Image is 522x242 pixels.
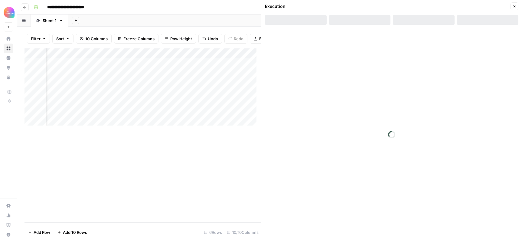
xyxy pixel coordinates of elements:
button: Undo [198,34,222,44]
button: 10 Columns [76,34,112,44]
a: Usage [4,211,13,220]
a: Home [4,34,13,44]
img: Alliance Logo [4,7,15,18]
a: Opportunities [4,63,13,73]
span: Add Row [34,229,50,235]
a: Insights [4,53,13,63]
button: Row Height [161,34,196,44]
button: Help + Support [4,230,13,240]
button: Add 10 Rows [54,227,91,237]
button: Add Row [24,227,54,237]
div: Sheet 1 [43,18,57,24]
span: Redo [234,36,243,42]
button: Redo [224,34,247,44]
span: Sort [56,36,64,42]
span: Freeze Columns [123,36,155,42]
a: Your Data [4,73,13,82]
div: 10/10 Columns [224,227,261,237]
a: Sheet 1 [31,15,68,27]
span: Filter [31,36,41,42]
span: 10 Columns [85,36,108,42]
a: Settings [4,201,13,211]
span: Undo [208,36,218,42]
button: Workspace: Alliance [4,5,13,20]
div: Execution [265,3,285,9]
button: Filter [27,34,50,44]
span: Add 10 Rows [63,229,87,235]
div: 6 Rows [201,227,224,237]
span: Row Height [170,36,192,42]
button: Sort [52,34,73,44]
button: Freeze Columns [114,34,158,44]
button: Export CSV [250,34,285,44]
a: Learning Hub [4,220,13,230]
a: Browse [4,44,13,53]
